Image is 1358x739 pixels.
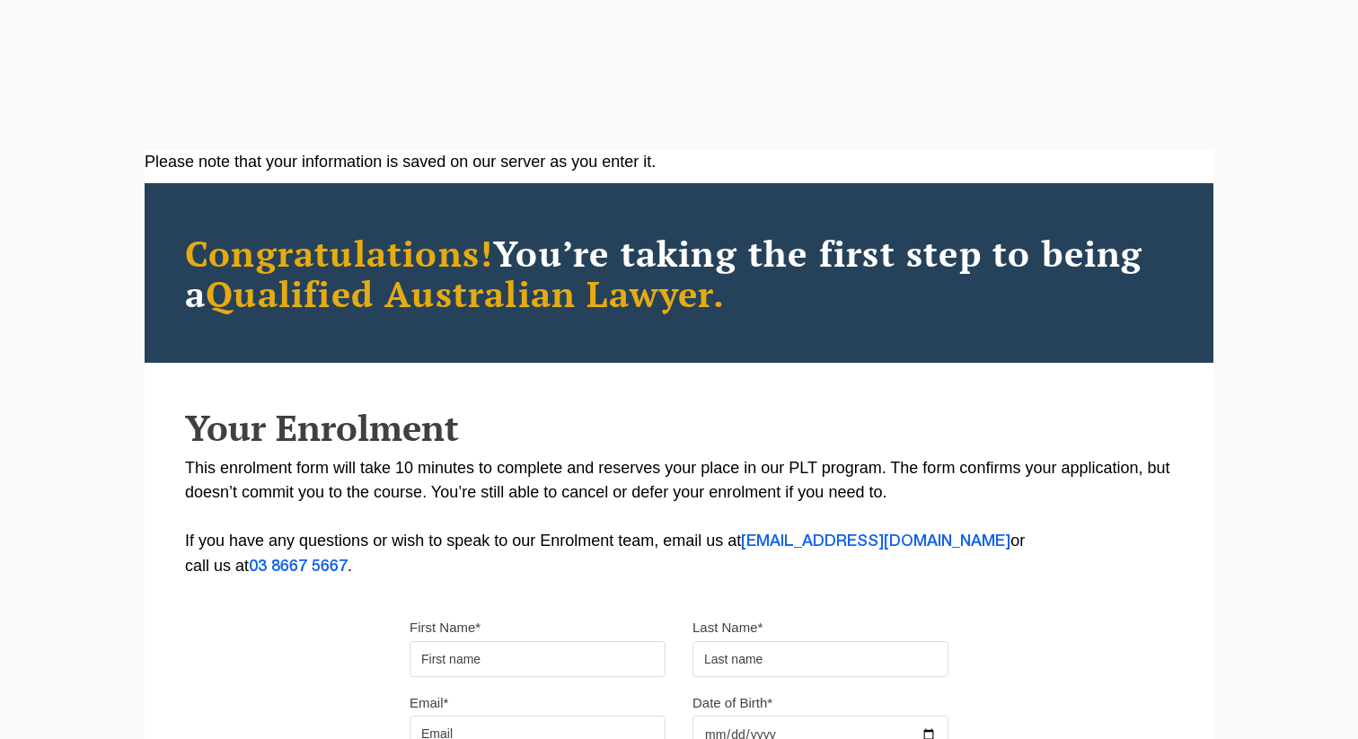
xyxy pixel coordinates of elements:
input: First name [410,641,666,677]
p: This enrolment form will take 10 minutes to complete and reserves your place in our PLT program. ... [185,456,1173,579]
span: Qualified Australian Lawyer. [206,269,725,317]
a: 03 8667 5667 [249,559,348,574]
input: Last name [692,641,948,677]
h2: Your Enrolment [185,408,1173,447]
label: Email* [410,694,448,712]
label: First Name* [410,619,481,637]
label: Date of Birth* [692,694,772,712]
label: Last Name* [692,619,763,637]
div: Please note that your information is saved on our server as you enter it. [145,150,1213,174]
span: Congratulations! [185,229,493,277]
h2: You’re taking the first step to being a [185,233,1173,313]
a: [EMAIL_ADDRESS][DOMAIN_NAME] [741,534,1010,549]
